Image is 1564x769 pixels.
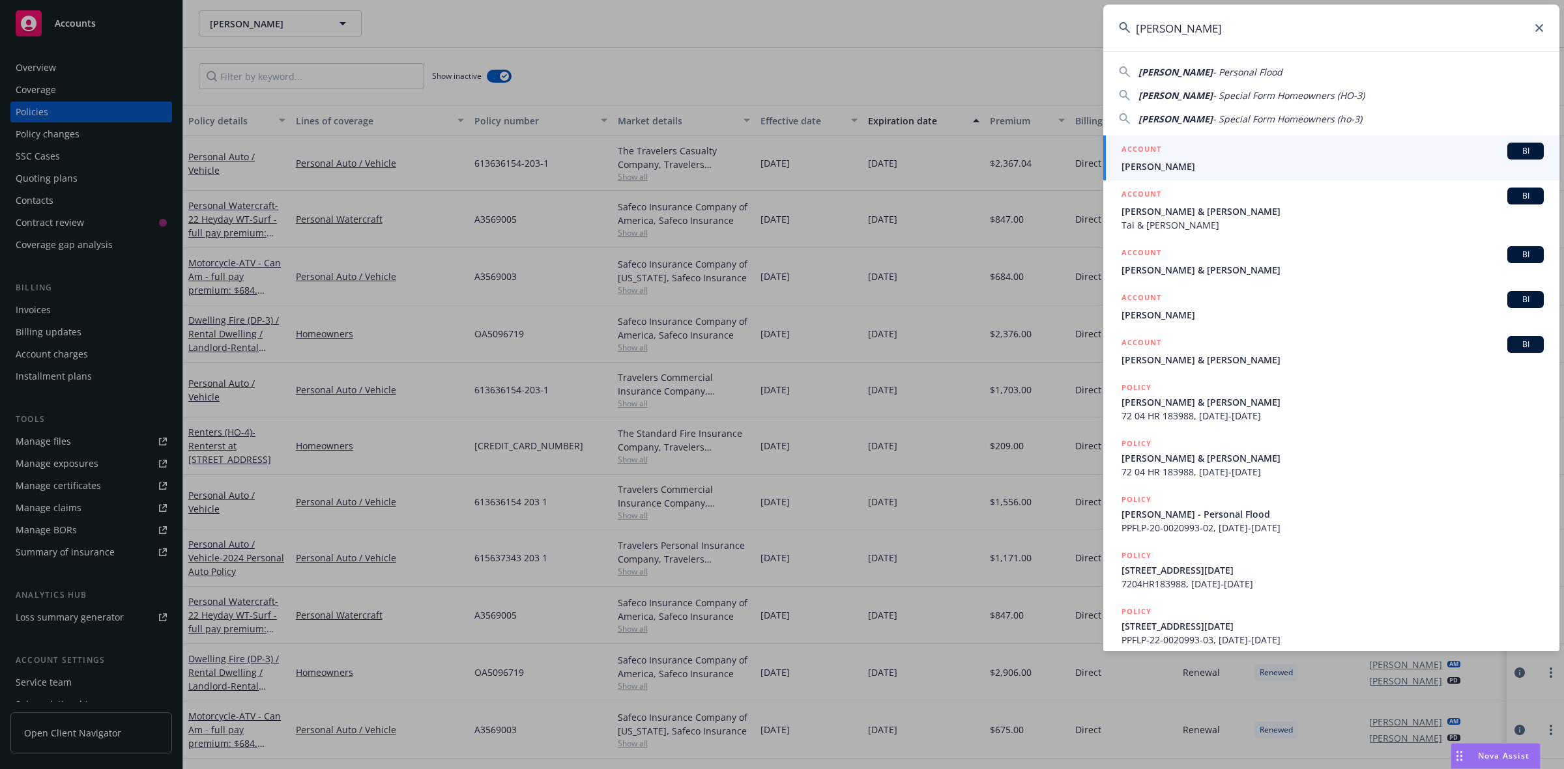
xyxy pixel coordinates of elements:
[1122,160,1544,173] span: [PERSON_NAME]
[1103,329,1559,374] a: ACCOUNTBI[PERSON_NAME] & [PERSON_NAME]
[1122,409,1544,423] span: 72 04 HR 183988, [DATE]-[DATE]
[1122,437,1151,450] h5: POLICY
[1451,744,1468,768] div: Drag to move
[1213,89,1365,102] span: - Special Form Homeowners (HO-3)
[1122,507,1544,521] span: [PERSON_NAME] - Personal Flood
[1451,743,1541,769] button: Nova Assist
[1513,339,1539,350] span: BI
[1122,395,1544,409] span: [PERSON_NAME] & [PERSON_NAME]
[1103,284,1559,329] a: ACCOUNTBI[PERSON_NAME]
[1122,563,1544,577] span: [STREET_ADDRESS][DATE]
[1122,246,1161,262] h5: ACCOUNT
[1138,66,1213,78] span: [PERSON_NAME]
[1138,113,1213,125] span: [PERSON_NAME]
[1122,633,1544,647] span: PPFLP-22-0020993-03, [DATE]-[DATE]
[1122,521,1544,535] span: PPFLP-20-0020993-02, [DATE]-[DATE]
[1122,336,1161,352] h5: ACCOUNT
[1122,451,1544,465] span: [PERSON_NAME] & [PERSON_NAME]
[1122,263,1544,277] span: [PERSON_NAME] & [PERSON_NAME]
[1138,89,1213,102] span: [PERSON_NAME]
[1122,465,1544,479] span: 72 04 HR 183988, [DATE]-[DATE]
[1213,66,1282,78] span: - Personal Flood
[1122,308,1544,322] span: [PERSON_NAME]
[1122,605,1151,618] h5: POLICY
[1103,180,1559,239] a: ACCOUNTBI[PERSON_NAME] & [PERSON_NAME]Tai & [PERSON_NAME]
[1103,239,1559,284] a: ACCOUNTBI[PERSON_NAME] & [PERSON_NAME]
[1513,294,1539,305] span: BI
[1122,619,1544,633] span: [STREET_ADDRESS][DATE]
[1513,190,1539,202] span: BI
[1213,113,1362,125] span: - Special Form Homeowners (ho-3)
[1122,204,1544,218] span: [PERSON_NAME] & [PERSON_NAME]
[1122,381,1151,394] h5: POLICY
[1103,374,1559,430] a: POLICY[PERSON_NAME] & [PERSON_NAME]72 04 HR 183988, [DATE]-[DATE]
[1103,430,1559,486] a: POLICY[PERSON_NAME] & [PERSON_NAME]72 04 HR 183988, [DATE]-[DATE]
[1122,493,1151,506] h5: POLICY
[1513,145,1539,157] span: BI
[1122,188,1161,203] h5: ACCOUNT
[1122,143,1161,158] h5: ACCOUNT
[1122,218,1544,232] span: Tai & [PERSON_NAME]
[1103,135,1559,180] a: ACCOUNTBI[PERSON_NAME]
[1122,549,1151,562] h5: POLICY
[1103,5,1559,51] input: Search...
[1103,542,1559,598] a: POLICY[STREET_ADDRESS][DATE]7204HR183988, [DATE]-[DATE]
[1478,750,1529,761] span: Nova Assist
[1103,598,1559,654] a: POLICY[STREET_ADDRESS][DATE]PPFLP-22-0020993-03, [DATE]-[DATE]
[1103,486,1559,542] a: POLICY[PERSON_NAME] - Personal FloodPPFLP-20-0020993-02, [DATE]-[DATE]
[1122,353,1544,367] span: [PERSON_NAME] & [PERSON_NAME]
[1122,577,1544,591] span: 7204HR183988, [DATE]-[DATE]
[1513,249,1539,260] span: BI
[1122,291,1161,307] h5: ACCOUNT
